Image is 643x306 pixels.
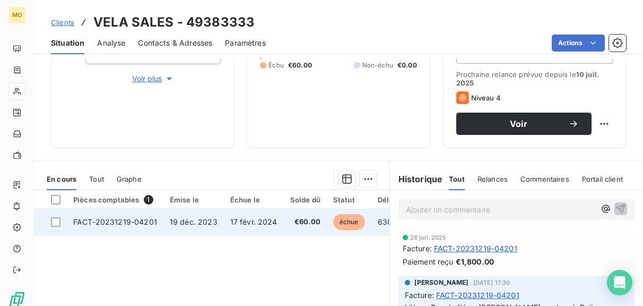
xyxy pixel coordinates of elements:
span: Facture : [405,290,434,301]
div: Émise le [170,195,218,204]
h6: Historique [390,173,443,185]
div: Échue le [230,195,277,204]
span: En cours [47,175,76,183]
div: MO [8,6,25,23]
span: [PERSON_NAME] [414,278,469,287]
div: Open Intercom Messenger [607,270,632,295]
div: Statut [333,195,365,204]
h3: VELA SALES - 49383333 [93,13,255,32]
span: Tout [89,175,104,183]
div: Délai [378,195,406,204]
span: Voir [469,120,568,128]
span: Facture : [403,243,432,254]
span: 17 févr. 2024 [230,217,277,226]
span: €0.00 [397,61,417,70]
span: Tout [449,175,465,183]
button: Actions [552,35,605,52]
button: Voir plus [85,73,221,84]
span: FACT-20231219-04201 [434,243,517,254]
button: Voir [456,113,592,135]
div: Pièces comptables [73,195,157,205]
span: €1,800.00 [456,256,494,267]
span: Graphe [117,175,142,183]
a: Clients [51,17,74,28]
span: Paramètres [225,38,266,48]
span: Relances [477,175,508,183]
span: Contacts & Adresses [138,38,212,48]
span: Paiement reçu [403,256,454,267]
span: Commentaires [520,175,569,183]
span: Analyse [97,38,125,48]
span: 10 juil. 2025 [456,70,599,87]
span: €60.00 [290,217,320,227]
span: Clients [51,18,74,27]
span: Échu [268,61,284,70]
span: 630 j [378,217,396,226]
span: Niveau 4 [471,93,501,102]
span: échue [333,214,365,230]
span: 19 déc. 2023 [170,217,218,226]
span: [DATE] 17:30 [473,279,510,286]
span: 28 juil. 2025 [410,234,447,241]
span: Portail client [582,175,623,183]
span: Voir plus [132,73,175,84]
span: Situation [51,38,84,48]
span: €60.00 [288,61,312,70]
span: Prochaine relance prévue depuis le [456,70,613,87]
span: FACT-20231219-04201 [73,217,157,226]
span: FACT-20231219-04201 [436,290,519,301]
span: Non-échu [362,61,393,70]
div: Solde dû [290,195,320,204]
span: 1 [144,195,153,205]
